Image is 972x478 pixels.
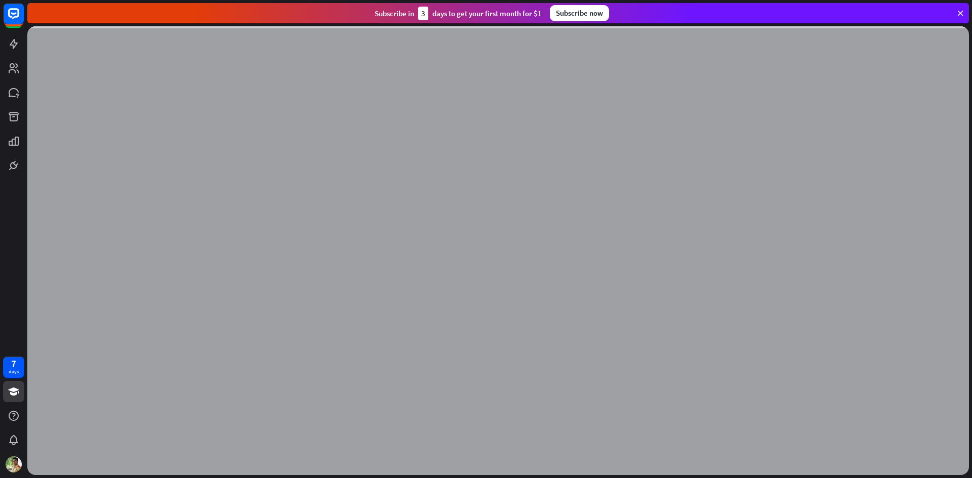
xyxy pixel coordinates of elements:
[375,7,542,20] div: Subscribe in days to get your first month for $1
[418,7,428,20] div: 3
[550,5,609,21] div: Subscribe now
[11,359,16,368] div: 7
[3,357,24,378] a: 7 days
[9,368,19,375] div: days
